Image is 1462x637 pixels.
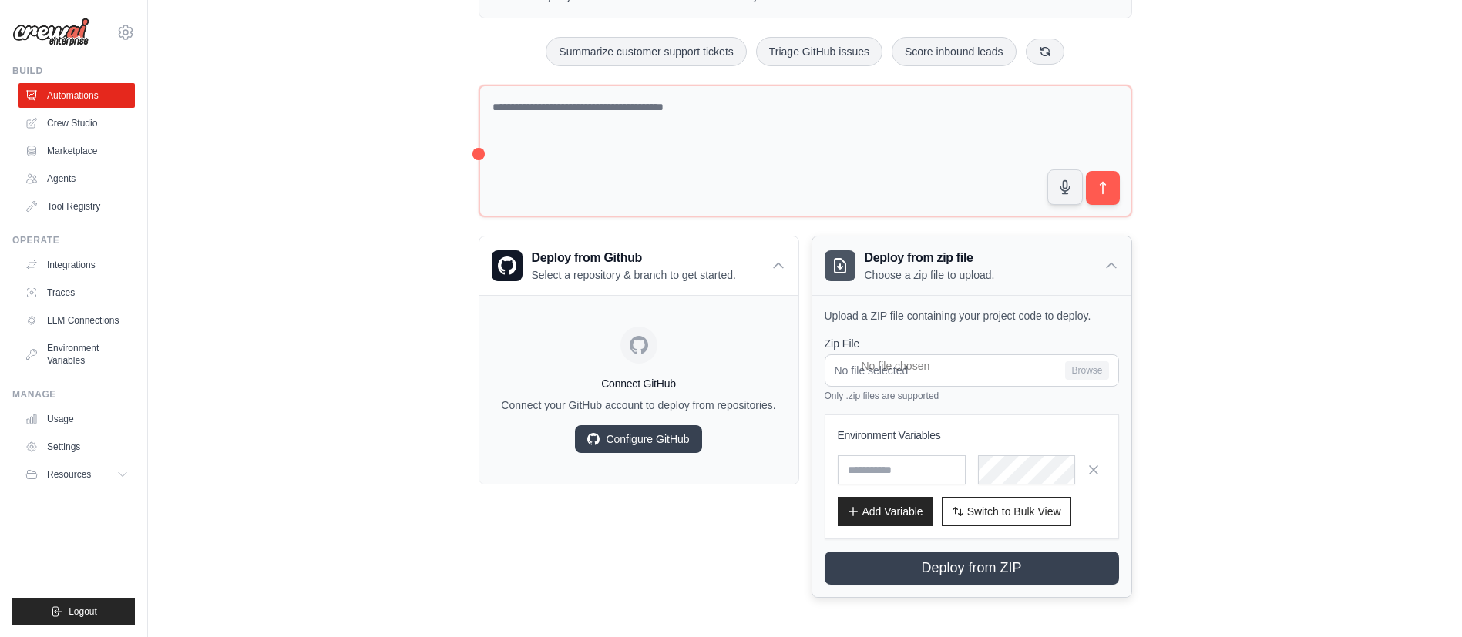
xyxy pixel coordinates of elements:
[18,308,135,333] a: LLM Connections
[825,552,1119,585] button: Deploy from ZIP
[69,605,97,618] span: Logout
[18,194,135,219] a: Tool Registry
[575,425,701,453] a: Configure GitHub
[532,267,736,283] p: Select a repository & branch to get started.
[942,497,1071,526] button: Switch to Bulk View
[865,267,995,283] p: Choose a zip file to upload.
[865,249,995,267] h3: Deploy from zip file
[838,497,933,526] button: Add Variable
[18,139,135,163] a: Marketplace
[838,427,1106,443] h3: Environment Variables
[532,249,736,267] h3: Deploy from Github
[546,37,746,66] button: Summarize customer support tickets
[12,234,135,246] div: Operate
[825,308,1119,324] p: Upload a ZIP file containing your project code to deploy.
[967,504,1061,519] span: Switch to Bulk View
[18,166,135,191] a: Agents
[18,83,135,108] a: Automations
[18,253,135,277] a: Integrations
[892,37,1017,66] button: Score inbound leads
[756,37,882,66] button: Triage GitHub issues
[18,336,135,373] a: Environment Variables
[825,390,1119,402] p: Only .zip files are supported
[47,468,91,481] span: Resources
[825,354,1119,387] input: No file selected Browse
[12,65,135,77] div: Build
[18,111,135,136] a: Crew Studio
[12,388,135,401] div: Manage
[18,434,135,459] a: Settings
[492,376,786,391] h4: Connect GitHub
[825,336,1119,351] label: Zip File
[492,397,786,413] p: Connect your GitHub account to deploy from repositories.
[18,280,135,305] a: Traces
[12,598,135,625] button: Logout
[18,407,135,431] a: Usage
[18,462,135,487] button: Resources
[12,18,89,47] img: Logo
